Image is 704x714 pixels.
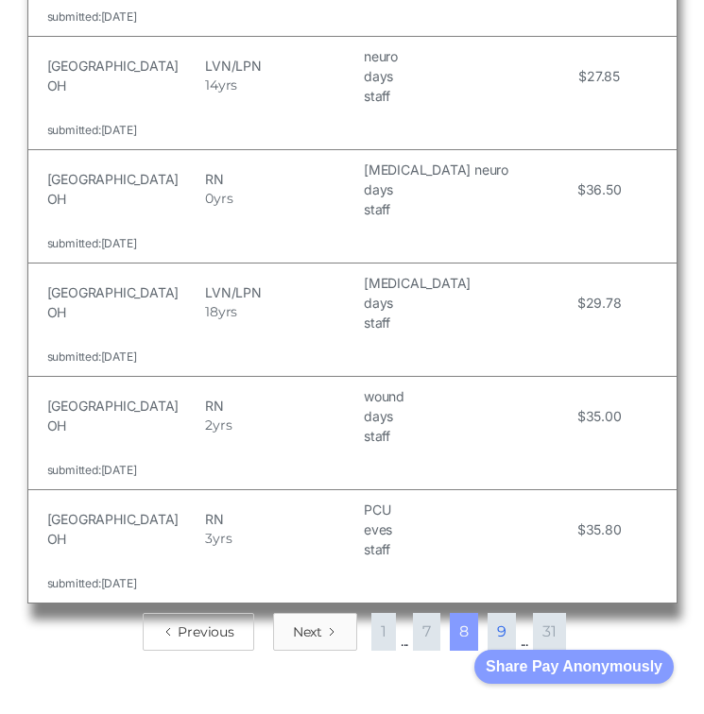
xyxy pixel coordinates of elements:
h5: [DATE] [101,462,137,479]
div: Next [293,622,322,641]
h5: [MEDICAL_DATA] neuro [364,160,518,179]
h5: 35.80 [586,519,622,539]
h5: RN [205,396,359,416]
h5: LVN/LPN [205,282,359,302]
a: submitted:[DATE] [47,235,137,252]
a: Next Page [273,613,357,651]
h5: [GEOGRAPHIC_DATA] [47,509,201,529]
h5: $ [577,179,586,199]
a: submitted:[DATE] [47,348,137,365]
h5: submitted: [47,122,101,139]
h5: days [364,406,518,426]
h5: neuro [364,46,518,66]
h5: staff [364,86,518,106]
h5: staff [364,426,518,446]
h5: $ [578,66,587,86]
h5: days [364,293,518,313]
h5: wound [364,386,518,406]
a: 9 [488,613,516,651]
h5: [GEOGRAPHIC_DATA] [47,56,201,76]
button: Share Pay Anonymously [474,650,674,684]
h5: OH [47,189,201,209]
h5: staff [364,313,518,332]
a: 31 [533,613,566,651]
h5: staff [364,539,518,559]
h5: RN [205,509,359,529]
h5: [DATE] [101,348,137,365]
h5: days [364,179,518,199]
h5: 18 [205,302,218,322]
h5: PCU [364,500,518,519]
h5: yrs [218,76,237,95]
h5: yrs [218,302,237,322]
h5: OH [47,76,201,95]
h5: [DATE] [101,575,137,592]
h5: $ [577,519,586,539]
h5: LVN/LPN [205,56,359,76]
div: List [27,613,678,651]
h5: [DATE] [101,8,137,25]
h5: staff [364,199,518,219]
a: 7 [413,613,440,651]
h5: submitted: [47,575,101,592]
a: submitted:[DATE] [47,8,137,25]
h5: 36.50 [586,179,622,199]
a: Previous Page [143,613,253,651]
a: 8 [450,613,478,651]
div: ... [521,632,528,651]
h5: 3 [205,529,213,549]
a: submitted:[DATE] [47,575,137,592]
a: 1 [371,613,396,651]
h5: $ [577,293,586,313]
h5: days [364,66,518,86]
h5: [GEOGRAPHIC_DATA] [47,396,201,416]
a: submitted:[DATE] [47,122,137,139]
h5: 2 [205,416,213,435]
h5: submitted: [47,462,101,479]
div: Previous [178,622,233,641]
h5: [MEDICAL_DATA] [364,273,518,293]
h5: OH [47,416,201,435]
h5: $ [577,406,586,426]
h5: 27.85 [587,66,620,86]
h5: 35.00 [586,406,622,426]
h5: yrs [213,529,232,549]
h5: yrs [213,416,232,435]
h5: [GEOGRAPHIC_DATA] [47,169,201,189]
h5: submitted: [47,235,101,252]
div: ... [401,632,408,651]
h5: 29.78 [586,293,622,313]
h5: submitted: [47,348,101,365]
h5: [GEOGRAPHIC_DATA] [47,282,201,302]
h5: eves [364,519,518,539]
a: submitted:[DATE] [47,462,137,479]
h5: submitted: [47,8,101,25]
h5: 0 [205,189,214,209]
h5: OH [47,302,201,322]
h5: RN [205,169,359,189]
h5: yrs [214,189,232,209]
h5: OH [47,529,201,549]
h5: [DATE] [101,122,137,139]
h5: [DATE] [101,235,137,252]
h5: 14 [205,76,218,95]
